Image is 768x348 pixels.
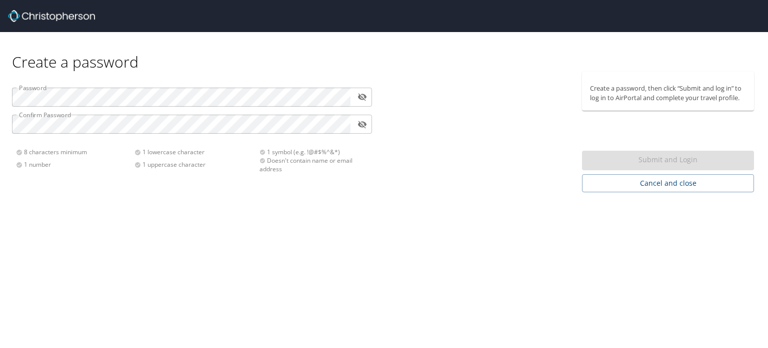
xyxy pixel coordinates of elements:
[16,148,134,156] div: 8 characters minimum
[259,148,366,156] div: 1 symbol (e.g. !@#$%^&*)
[354,89,370,105] button: toggle password visibility
[259,156,366,173] div: Doesn't contain name or email address
[354,117,370,132] button: toggle password visibility
[590,84,746,103] p: Create a password, then click “Submit and log in” to log in to AirPortal and complete your travel...
[134,148,253,156] div: 1 lowercase character
[590,177,746,190] span: Cancel and close
[16,160,134,169] div: 1 number
[134,160,253,169] div: 1 uppercase character
[12,32,756,72] div: Create a password
[8,10,95,22] img: Christopherson_logo_rev.png
[582,174,754,193] button: Cancel and close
